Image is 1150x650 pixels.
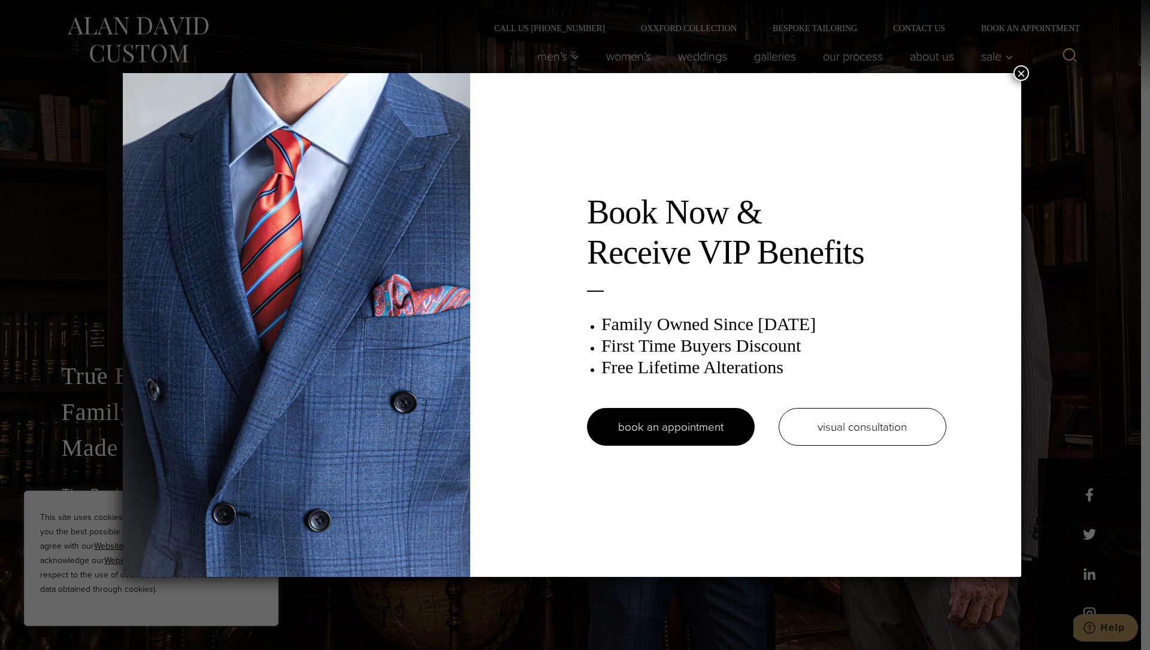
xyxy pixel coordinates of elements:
h3: First Time Buyers Discount [601,335,946,356]
a: visual consultation [779,408,946,446]
span: Help [27,8,52,19]
h3: Free Lifetime Alterations [601,356,946,378]
button: Close [1013,65,1029,81]
a: book an appointment [587,408,755,446]
h3: Family Owned Since [DATE] [601,313,946,335]
h2: Book Now & Receive VIP Benefits [587,192,946,273]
